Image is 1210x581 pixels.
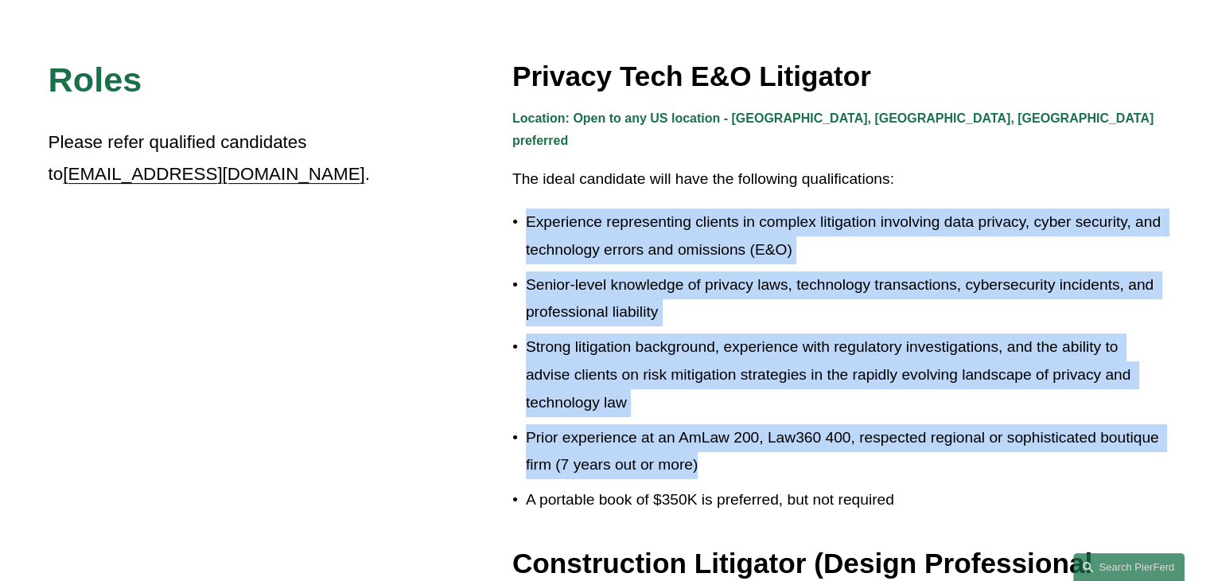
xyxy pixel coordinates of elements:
[526,271,1162,326] p: Senior-level knowledge of privacy laws, technology transactions, cybersecurity incidents, and pro...
[49,127,373,191] p: Please refer qualified candidates to .
[512,166,1162,193] p: The ideal candidate will have the following qualifications:
[526,333,1162,416] p: Strong litigation background, experience with regulatory investigations, and the ability to advis...
[49,60,142,99] span: Roles
[526,209,1162,263] p: Experience representing clients in complex litigation involving data privacy, cyber security, and...
[1073,553,1185,581] a: Search this site
[512,111,1157,148] strong: Location: Open to any US location - [GEOGRAPHIC_DATA], [GEOGRAPHIC_DATA], [GEOGRAPHIC_DATA] prefe...
[63,164,364,184] a: [EMAIL_ADDRESS][DOMAIN_NAME]
[512,59,1162,94] h3: Privacy Tech E&O Litigator
[526,424,1162,479] p: Prior experience at an AmLaw 200, Law360 400, respected regional or sophisticated boutique firm (...
[526,486,1162,514] p: A portable book of $350K is preferred, but not required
